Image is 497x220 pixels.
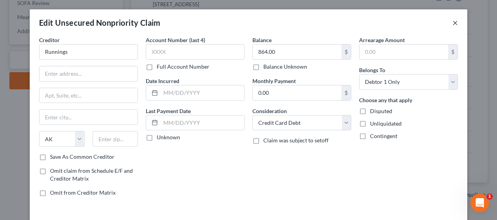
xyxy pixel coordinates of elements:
[470,193,489,212] iframe: Intercom live chat
[341,85,351,100] div: $
[39,110,138,124] input: Enter city...
[39,17,161,28] div: Edit Unsecured Nonpriority Claim
[252,36,272,44] label: Balance
[161,85,244,100] input: MM/DD/YYYY
[157,63,209,71] label: Full Account Number
[146,44,245,60] input: XXXX
[263,63,307,71] label: Balance Unknown
[252,107,287,115] label: Consideration
[341,44,351,59] div: $
[39,37,60,43] span: Creditor
[93,131,138,147] input: Enter zip...
[370,133,397,139] span: Contingent
[39,88,138,103] input: Apt, Suite, etc...
[359,36,405,44] label: Arrearage Amount
[157,133,180,141] label: Unknown
[161,115,244,130] input: MM/DD/YYYY
[486,193,493,200] span: 1
[370,120,402,127] span: Unliquidated
[452,18,458,27] button: ×
[39,44,138,60] input: Search creditor by name...
[50,167,133,182] span: Omit claim from Schedule E/F and Creditor Matrix
[448,44,458,59] div: $
[253,85,341,100] input: 0.00
[50,189,116,196] span: Omit from Creditor Matrix
[359,96,412,104] label: Choose any that apply
[359,44,448,59] input: 0.00
[252,77,296,85] label: Monthly Payment
[146,107,191,115] label: Last Payment Date
[50,153,114,161] label: Save As Common Creditor
[39,66,138,81] input: Enter address...
[370,108,392,114] span: Disputed
[146,77,179,85] label: Date Incurred
[263,137,329,144] span: Claim was subject to setoff
[253,44,341,59] input: 0.00
[146,36,205,44] label: Account Number (last 4)
[359,67,385,73] span: Belongs To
